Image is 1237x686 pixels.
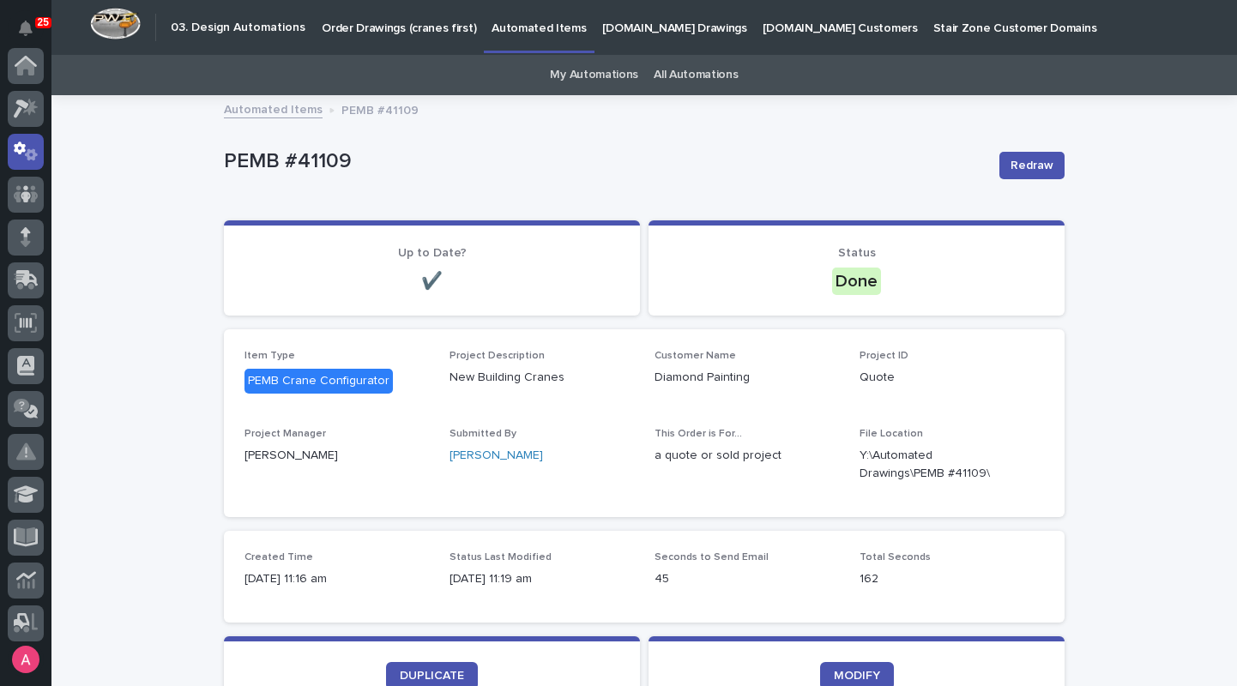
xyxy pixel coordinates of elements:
p: New Building Cranes [450,369,634,387]
div: PEMB Crane Configurator [244,369,393,394]
span: Up to Date? [398,247,467,259]
span: Created Time [244,552,313,563]
span: Project Description [450,351,545,361]
div: Notifications25 [21,21,44,48]
p: [DATE] 11:19 am [450,570,634,588]
: Y:\Automated Drawings\PEMB #41109\ [860,447,1003,483]
p: [DATE] 11:16 am [244,570,429,588]
p: Quote [860,369,1044,387]
span: Project Manager [244,429,326,439]
p: 45 [655,570,839,588]
span: Status [838,247,876,259]
button: Redraw [999,152,1065,179]
p: 25 [38,16,49,28]
button: Notifications [8,10,44,46]
p: [PERSON_NAME] [244,447,429,465]
a: Automated Items [224,99,323,118]
p: Diamond Painting [655,369,839,387]
span: Submitted By [450,429,516,439]
span: Item Type [244,351,295,361]
span: Total Seconds [860,552,931,563]
span: Redraw [1011,157,1053,174]
button: users-avatar [8,641,44,677]
a: [PERSON_NAME] [450,447,543,465]
span: Status Last Modified [450,552,552,563]
img: Workspace Logo [90,8,141,39]
a: All Automations [654,55,738,95]
p: a quote or sold project [655,447,839,465]
h2: 03. Design Automations [171,21,305,35]
span: Project ID [860,351,908,361]
span: This Order is For... [655,429,742,439]
span: Seconds to Send Email [655,552,769,563]
div: Done [832,268,881,295]
p: PEMB #41109 [341,99,419,118]
a: My Automations [550,55,638,95]
p: ✔️ [244,271,619,292]
span: Customer Name [655,351,736,361]
p: 162 [860,570,1044,588]
p: PEMB #41109 [224,149,986,174]
span: DUPLICATE [400,670,464,682]
span: MODIFY [834,670,880,682]
span: File Location [860,429,923,439]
